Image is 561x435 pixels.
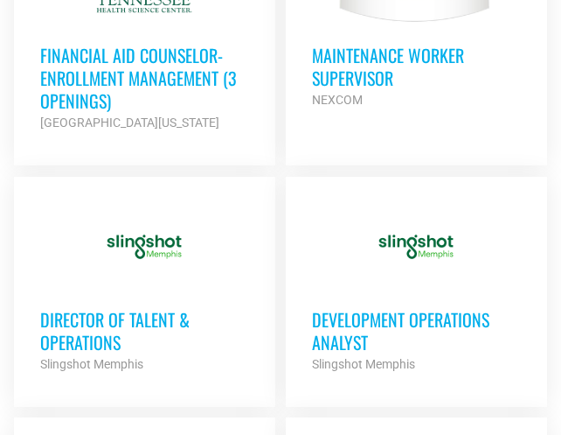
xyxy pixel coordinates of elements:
h3: Director of Talent & Operations [40,308,249,354]
h3: Financial Aid Counselor-Enrollment Management (3 Openings) [40,44,249,112]
a: Director of Talent & Operations Slingshot Memphis [14,177,275,401]
strong: Slingshot Memphis [40,357,143,371]
strong: Slingshot Memphis [312,357,415,371]
h3: Development Operations Analyst [312,308,521,354]
a: Development Operations Analyst Slingshot Memphis [286,177,547,401]
strong: [GEOGRAPHIC_DATA][US_STATE] [40,116,219,130]
h3: MAINTENANCE WORKER SUPERVISOR [312,44,521,89]
strong: NEXCOM [312,93,363,107]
